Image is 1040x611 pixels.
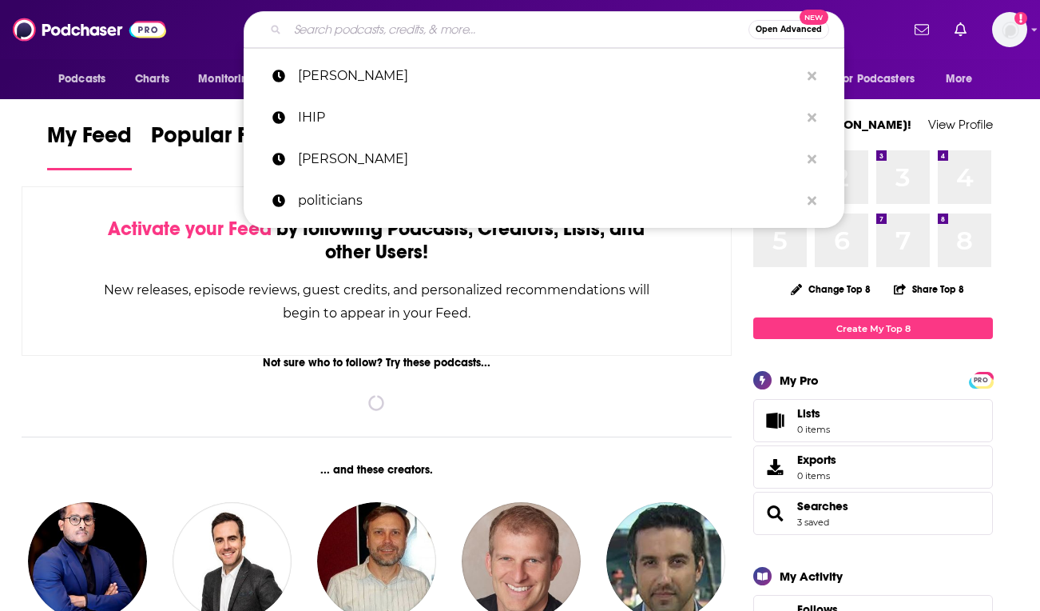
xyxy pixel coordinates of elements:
p: politicians [298,180,800,222]
span: Open Advanced [756,26,822,34]
div: Not sure who to follow? Try these podcasts... [22,356,732,369]
span: New [800,10,828,25]
span: Searches [753,492,993,535]
div: ... and these creators. [22,463,732,477]
span: Lists [797,406,830,421]
a: My Feed [47,122,132,170]
p: IHIP [298,97,800,138]
input: Search podcasts, credits, & more... [288,17,748,42]
button: open menu [935,64,993,94]
span: Monitoring [198,68,255,90]
a: Popular Feed [151,122,287,170]
span: Activate your Feed [108,217,272,241]
span: Exports [797,453,836,467]
div: My Pro [780,373,819,388]
span: More [946,68,973,90]
span: Popular Feed [151,122,287,158]
button: open menu [187,64,276,94]
a: politicians [244,180,844,222]
span: My Feed [47,122,132,158]
span: 0 items [797,424,830,435]
span: Lists [759,409,791,432]
a: Charts [125,64,179,94]
span: For Podcasters [838,68,915,90]
div: by following Podcasts, Creators, Lists, and other Users! [102,218,651,264]
span: 0 items [797,470,836,481]
a: 3 saved [797,517,829,528]
span: Logged in as awallresonate [992,12,1027,47]
p: Marc Maron [298,138,800,180]
span: PRO [971,374,990,386]
button: Share Top 8 [893,274,965,305]
a: [PERSON_NAME] [244,138,844,180]
a: [PERSON_NAME] [244,55,844,97]
span: Exports [759,456,791,478]
a: Searches [797,499,848,513]
div: My Activity [780,569,843,584]
button: Open AdvancedNew [748,20,829,39]
div: New releases, episode reviews, guest credits, and personalized recommendations will begin to appe... [102,278,651,325]
a: Lists [753,399,993,442]
p: Clark Howard [298,55,800,97]
span: Podcasts [58,68,105,90]
button: Show profile menu [992,12,1027,47]
div: Search podcasts, credits, & more... [244,11,844,48]
a: Show notifications dropdown [908,16,935,43]
button: Change Top 8 [781,279,880,299]
svg: Add a profile image [1014,12,1027,25]
a: PRO [971,373,990,385]
span: Charts [135,68,169,90]
a: IHIP [244,97,844,138]
a: View Profile [928,117,993,132]
img: User Profile [992,12,1027,47]
a: Searches [759,502,791,525]
img: Podchaser - Follow, Share and Rate Podcasts [13,14,166,45]
button: open menu [47,64,126,94]
a: Exports [753,445,993,489]
a: Show notifications dropdown [948,16,973,43]
button: open menu [828,64,938,94]
span: Lists [797,406,820,421]
a: Create My Top 8 [753,317,993,339]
